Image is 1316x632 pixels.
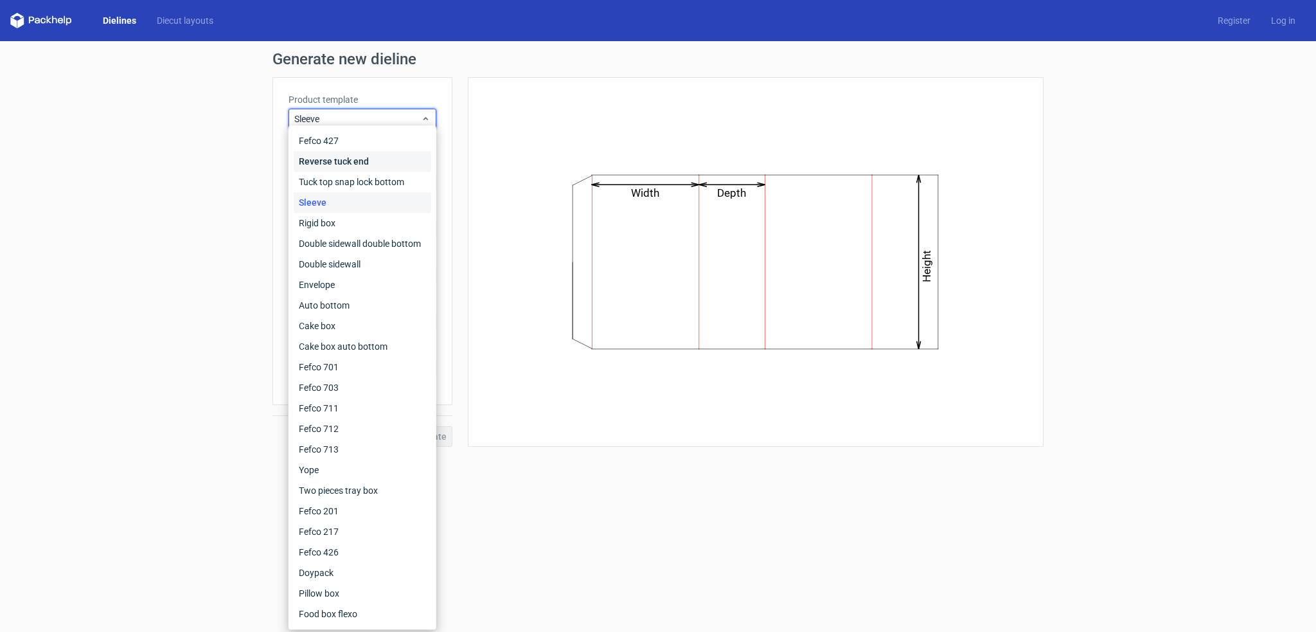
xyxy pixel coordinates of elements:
[93,14,147,27] a: Dielines
[294,254,431,275] div: Double sidewall
[294,233,431,254] div: Double sidewall double bottom
[294,583,431,604] div: Pillow box
[294,439,431,460] div: Fefco 713
[294,521,431,542] div: Fefco 217
[294,213,431,233] div: Rigid box
[147,14,224,27] a: Diecut layouts
[294,275,431,295] div: Envelope
[294,192,431,213] div: Sleeve
[294,151,431,172] div: Reverse tuck end
[294,604,431,624] div: Food box flexo
[294,316,431,336] div: Cake box
[1261,14,1306,27] a: Log in
[272,51,1044,67] h1: Generate new dieline
[718,186,747,199] text: Depth
[294,480,431,501] div: Two pieces tray box
[921,250,934,282] text: Height
[294,563,431,583] div: Doypack
[294,357,431,377] div: Fefco 701
[294,398,431,419] div: Fefco 711
[294,501,431,521] div: Fefco 201
[294,336,431,357] div: Cake box auto bottom
[294,377,431,398] div: Fefco 703
[294,131,431,151] div: Fefco 427
[294,542,431,563] div: Fefco 426
[294,113,421,125] span: Sleeve
[294,460,431,480] div: Yope
[294,172,431,192] div: Tuck top snap lock bottom
[289,93,436,106] label: Product template
[632,186,660,199] text: Width
[1207,14,1261,27] a: Register
[294,295,431,316] div: Auto bottom
[294,419,431,439] div: Fefco 712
